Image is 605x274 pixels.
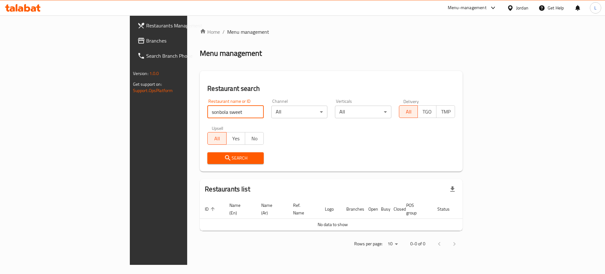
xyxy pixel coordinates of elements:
th: Branches [341,200,363,219]
span: TGO [420,107,434,116]
table: enhanced table [200,200,487,231]
span: Search [212,154,259,162]
p: 0-0 of 0 [410,240,425,248]
button: All [207,132,226,145]
th: Closed [389,200,401,219]
span: Version: [133,69,148,78]
span: L [594,4,596,11]
button: TGO [418,105,436,118]
button: Search [207,152,264,164]
button: No [245,132,264,145]
span: Restaurants Management [146,22,226,29]
span: ID [205,205,217,213]
h2: Restaurants list [205,184,250,194]
span: 1.0.0 [149,69,159,78]
a: Search Branch Phone [132,48,231,63]
div: Jordan [516,4,528,11]
span: Yes [229,134,243,143]
nav: breadcrumb [200,28,463,36]
button: TMP [436,105,455,118]
span: Name (En) [229,201,249,217]
button: Yes [226,132,245,145]
div: Menu-management [448,4,487,12]
div: Rows per page: [385,239,400,249]
div: All [271,106,328,118]
div: Export file [445,182,460,197]
label: Delivery [403,99,419,103]
span: Status [437,205,458,213]
th: Logo [320,200,341,219]
span: TMP [439,107,452,116]
span: Menu management [227,28,269,36]
span: No data to show [318,220,348,229]
span: Branches [146,37,226,44]
input: Search for restaurant name or ID.. [207,106,264,118]
a: Restaurants Management [132,18,231,33]
span: Name (Ar) [261,201,280,217]
h2: Restaurant search [207,84,455,93]
span: No [248,134,261,143]
label: Upsell [212,126,223,130]
div: All [335,106,391,118]
a: Support.OpsPlatform [133,86,173,95]
span: Ref. Name [293,201,312,217]
p: Rows per page: [354,240,383,248]
span: Get support on: [133,80,162,88]
span: All [210,134,224,143]
span: Search Branch Phone [146,52,226,60]
a: Branches [132,33,231,48]
h2: Menu management [200,48,262,58]
span: All [402,107,415,116]
button: All [399,105,418,118]
span: POS group [406,201,425,217]
th: Busy [376,200,389,219]
th: Open [363,200,376,219]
